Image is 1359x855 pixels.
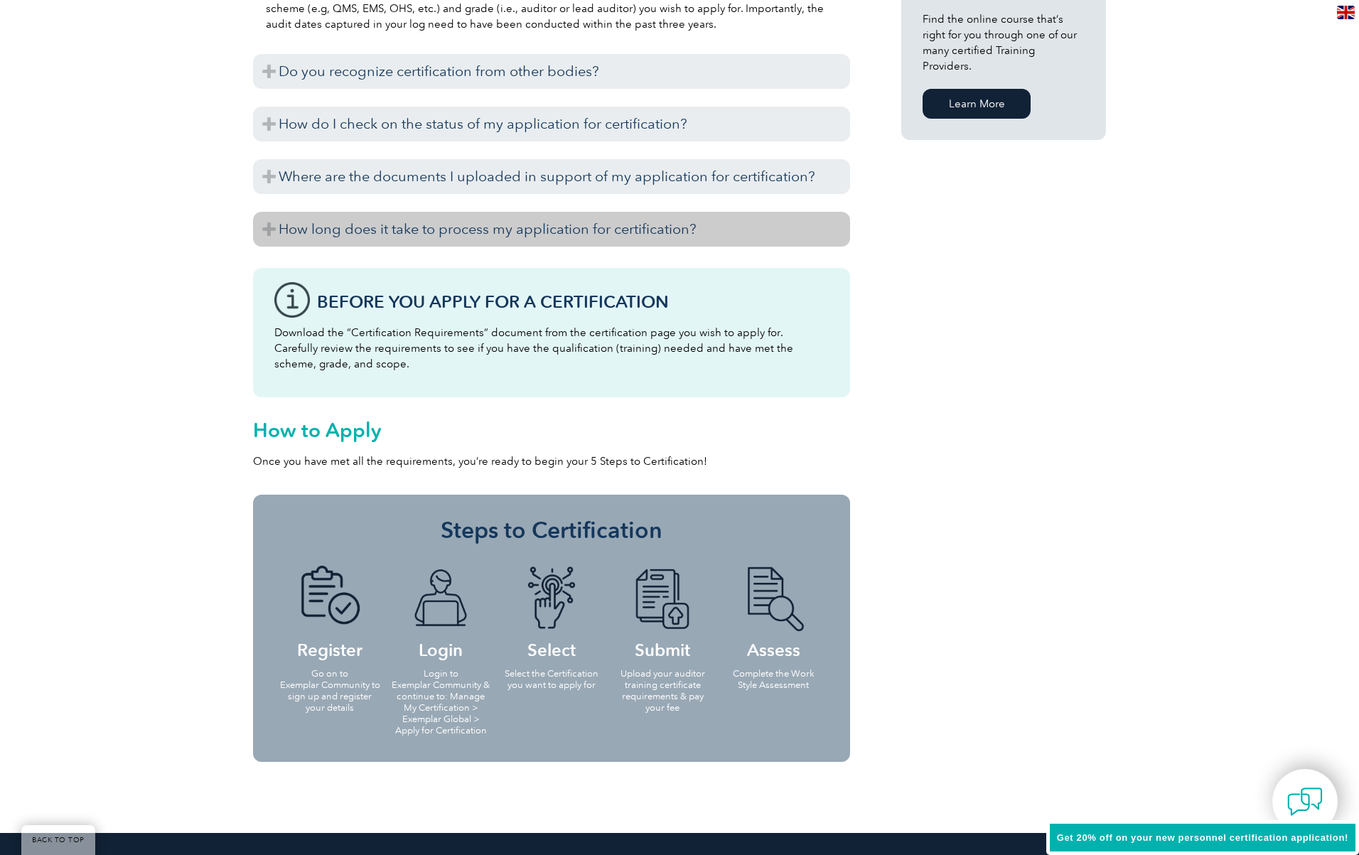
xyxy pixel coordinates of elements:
p: Go on to Exemplar Community to sign up and register your details [279,668,381,714]
h3: Steps to Certification [274,516,829,544]
img: icon-blue-laptop-male.png [402,566,480,631]
p: Select the Certification you want to apply for [500,668,603,691]
img: icon-blue-finger-button.png [512,566,591,631]
h4: Login [390,566,492,657]
h3: Where are the documents I uploaded in support of my application for certification? [253,159,850,194]
img: en [1337,6,1355,19]
h3: Do you recognize certification from other bodies? [253,54,850,89]
img: icon-blue-doc-search.png [734,566,812,631]
p: Once you have met all the requirements, you’re ready to begin your 5 Steps to Certification! [253,453,850,469]
span: Get 20% off on your new personnel certification application! [1057,832,1348,843]
p: Upload your auditor training certificate requirements & pay your fee [611,668,714,714]
img: icon-blue-doc-tick.png [291,566,369,631]
a: BACK TO TOP [21,825,95,855]
p: Download the “Certification Requirements” document from the certification page you wish to apply ... [274,325,829,372]
a: Learn More [923,89,1031,119]
p: Find the online course that’s right for you through one of our many certified Training Providers. [923,11,1085,74]
p: Login to Exemplar Community & continue to: Manage My Certification > Exemplar Global > Apply for ... [390,668,492,736]
img: contact-chat.png [1287,784,1323,819]
img: icon-blue-doc-arrow.png [623,566,702,631]
p: Complete the Work Style Assessment [722,668,824,691]
h3: How long does it take to process my application for certification? [253,212,850,247]
h3: How do I check on the status of my application for certification? [253,107,850,141]
h4: Register [279,566,381,657]
h4: Select [500,566,603,657]
h4: Submit [611,566,714,657]
h4: Assess [722,566,824,657]
h2: How to Apply [253,419,850,441]
h3: Before You Apply For a Certification [317,293,829,311]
